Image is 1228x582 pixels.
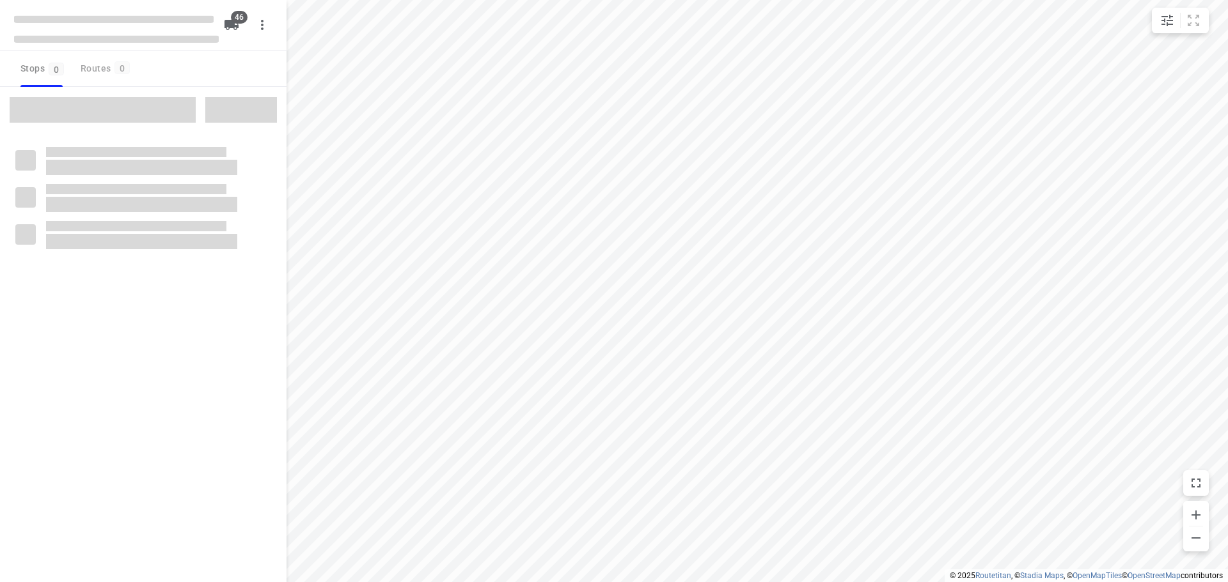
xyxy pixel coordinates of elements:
[1020,571,1064,580] a: Stadia Maps
[1073,571,1122,580] a: OpenMapTiles
[1152,8,1209,33] div: small contained button group
[975,571,1011,580] a: Routetitan
[1154,8,1180,33] button: Map settings
[1128,571,1181,580] a: OpenStreetMap
[950,571,1223,580] li: © 2025 , © , © © contributors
